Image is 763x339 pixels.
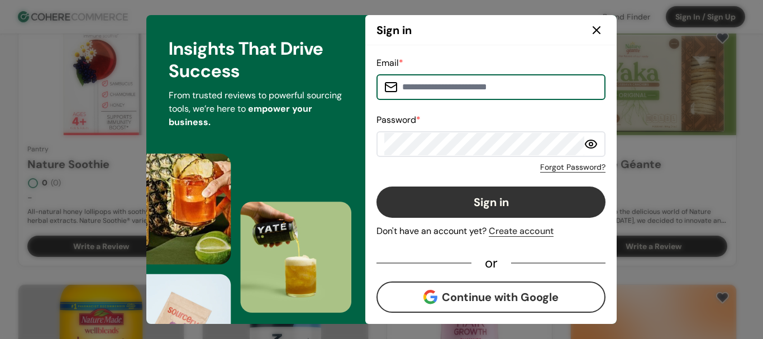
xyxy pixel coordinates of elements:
div: Sign in [376,22,412,39]
button: Sign in [376,187,605,218]
label: Password [376,114,421,126]
div: or [471,258,511,268]
p: From trusted reviews to powerful sourcing tools, we’re here to [169,89,343,129]
a: Forgot Password? [540,161,605,173]
button: Continue with Google [376,281,605,313]
label: Email [376,57,403,69]
div: Create account [489,225,554,238]
div: Don't have an account yet? [376,225,605,238]
div: Insights That Drive Success [169,37,343,82]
